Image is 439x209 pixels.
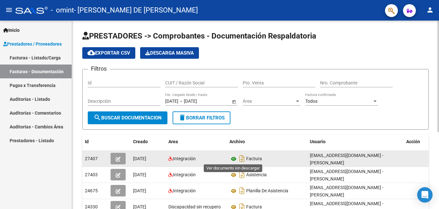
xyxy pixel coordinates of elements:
[173,156,196,161] span: Integración
[3,40,62,48] span: Prestadores / Proveedores
[173,172,196,177] span: Integración
[310,185,383,197] span: [EMAIL_ADDRESS][DOMAIN_NAME] - [PERSON_NAME]
[178,114,186,121] mat-icon: delete
[88,111,167,124] button: Buscar Documentacion
[130,135,166,149] datatable-header-cell: Creado
[94,114,101,121] mat-icon: search
[246,188,288,194] span: Planilla De Asistencia
[238,153,246,164] i: Descargar documento
[82,135,108,149] datatable-header-cell: Id
[310,169,383,181] span: [EMAIL_ADDRESS][DOMAIN_NAME] - [PERSON_NAME]
[229,139,245,144] span: Archivo
[133,172,146,177] span: [DATE]
[173,188,196,193] span: Integración
[51,3,74,17] span: - omint
[404,135,436,149] datatable-header-cell: Acción
[85,188,98,193] span: 24675
[3,27,20,34] span: Inicio
[145,50,194,56] span: Descarga Masiva
[246,156,262,161] span: Factura
[238,170,246,180] i: Descargar documento
[180,99,183,104] span: –
[166,135,227,149] datatable-header-cell: Area
[85,139,89,144] span: Id
[94,115,162,121] span: Buscar Documentacion
[184,99,215,104] input: Fecha fin
[5,6,13,14] mat-icon: menu
[246,172,267,178] span: Asistencia
[133,139,148,144] span: Creado
[310,153,383,165] span: [EMAIL_ADDRESS][DOMAIN_NAME] - [PERSON_NAME]
[178,115,225,121] span: Borrar Filtros
[85,172,98,177] span: 27403
[168,139,178,144] span: Area
[82,31,316,40] span: PRESTADORES -> Comprobantes - Documentación Respaldatoria
[173,111,230,124] button: Borrar Filtros
[82,47,135,59] button: Exportar CSV
[165,99,178,104] input: Fecha inicio
[88,64,110,73] h3: Filtros
[238,186,246,196] i: Descargar documento
[305,99,318,104] span: Todos
[227,135,307,149] datatable-header-cell: Archivo
[243,99,295,104] span: Área
[230,98,237,105] button: Open calendar
[133,156,146,161] span: [DATE]
[85,156,98,161] span: 27407
[426,6,434,14] mat-icon: person
[310,139,326,144] span: Usuario
[307,135,404,149] datatable-header-cell: Usuario
[140,47,199,59] button: Descarga Masiva
[74,3,198,17] span: - [PERSON_NAME] DE [PERSON_NAME]
[133,188,146,193] span: [DATE]
[406,139,420,144] span: Acción
[87,49,95,57] mat-icon: cloud_download
[417,187,433,203] div: Open Intercom Messenger
[140,47,199,59] app-download-masive: Descarga masiva de comprobantes (adjuntos)
[87,50,130,56] span: Exportar CSV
